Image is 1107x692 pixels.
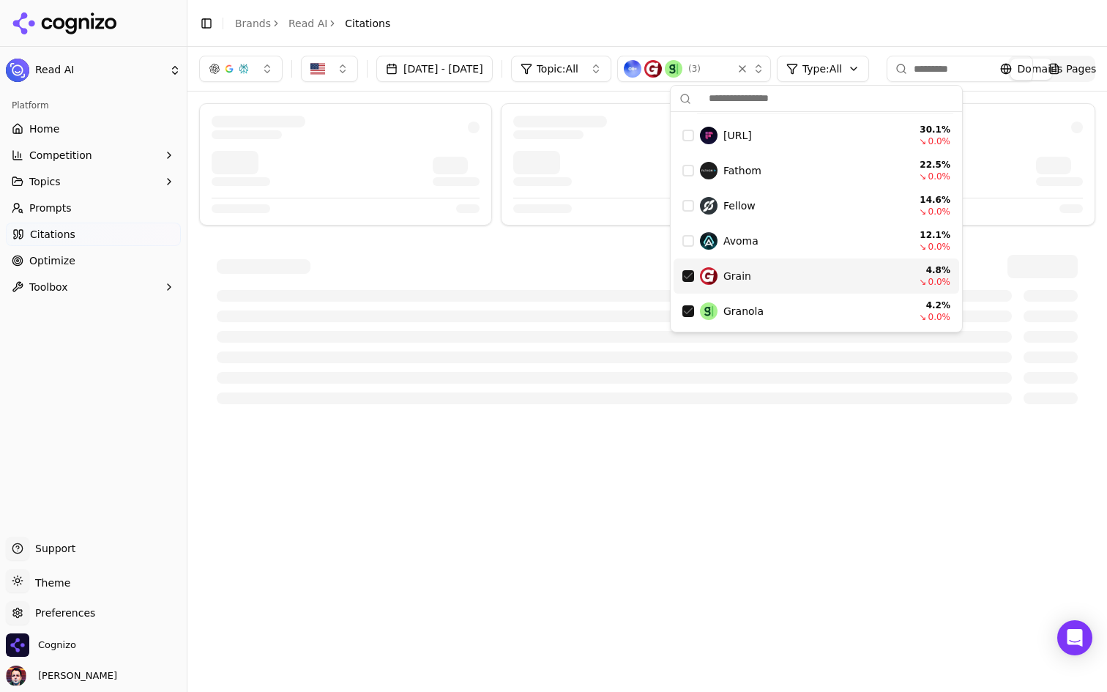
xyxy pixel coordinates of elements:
[700,162,717,179] img: Fathom
[906,229,950,241] div: 12.1 %
[345,16,390,31] span: Citations
[928,241,951,253] span: 0.0 %
[1066,62,1096,76] span: Pages
[700,302,717,320] img: Granola
[700,197,717,215] img: Fellow
[29,253,75,268] span: Optimize
[1018,62,1063,76] span: Domains
[700,127,717,144] img: Fireflies.ai
[688,63,701,75] span: ( 3 )
[310,62,325,76] img: US
[777,56,869,82] button: Type:All
[624,60,641,78] img: Otter.ai
[928,171,951,182] span: 0.0 %
[6,249,181,272] a: Optimize
[29,122,59,136] span: Home
[671,112,962,332] div: Suggestions
[6,666,26,686] img: Deniz Ozcan
[906,264,950,276] div: 4.8 %
[723,304,764,319] span: Granola
[928,135,951,147] span: 0.0 %
[29,148,92,163] span: Competition
[32,669,117,682] span: [PERSON_NAME]
[919,171,926,182] span: ↘
[29,174,61,189] span: Topics
[35,64,163,77] span: Read AI
[919,135,926,147] span: ↘
[29,606,95,620] span: Preferences
[906,194,950,206] div: 14.6 %
[919,241,926,253] span: ↘
[665,60,682,78] img: Granola
[723,269,751,283] span: Grain
[29,541,75,556] span: Support
[29,201,72,215] span: Prompts
[6,59,29,82] img: Read AI
[6,94,181,117] div: Platform
[700,267,717,285] img: Grain
[6,117,181,141] a: Home
[6,633,76,657] button: Open organization switcher
[723,163,761,178] span: Fathom
[29,280,68,294] span: Toolbox
[6,144,181,167] button: Competition
[6,633,29,657] img: Cognizo
[928,311,951,323] span: 0.0 %
[1057,620,1092,655] div: Open Intercom Messenger
[928,276,951,288] span: 0.0 %
[700,232,717,250] img: Avoma
[38,639,76,652] span: Cognizo
[376,56,493,82] button: [DATE] - [DATE]
[6,666,117,686] button: Open user button
[723,198,756,213] span: Fellow
[906,159,950,171] div: 22.5 %
[802,62,842,76] span: Type: All
[919,276,926,288] span: ↘
[928,206,951,217] span: 0.0 %
[537,62,578,76] span: Topic: All
[6,223,181,246] a: Citations
[919,311,926,323] span: ↘
[919,206,926,217] span: ↘
[6,170,181,193] button: Topics
[235,16,390,31] nav: breadcrumb
[235,18,271,29] a: Brands
[30,227,75,242] span: Citations
[6,196,181,220] a: Prompts
[906,300,950,311] div: 4.2 %
[723,234,758,248] span: Avoma
[906,124,950,135] div: 30.1 %
[723,128,752,143] span: [URL]
[29,577,70,589] span: Theme
[288,16,327,31] a: Read AI
[644,60,662,78] img: Grain
[6,275,181,299] button: Toolbox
